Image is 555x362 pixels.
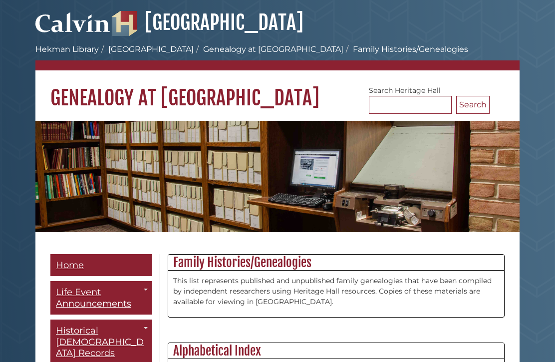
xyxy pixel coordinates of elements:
[168,255,504,271] h2: Family Histories/Genealogies
[50,254,152,277] a: Home
[168,343,504,359] h2: Alphabetical Index
[108,44,194,54] a: [GEOGRAPHIC_DATA]
[203,44,343,54] a: Genealogy at [GEOGRAPHIC_DATA]
[35,8,110,36] img: Calvin
[35,43,520,70] nav: breadcrumb
[112,11,137,36] img: Hekman Library Logo
[343,43,468,55] li: Family Histories/Genealogies
[35,70,520,110] h1: Genealogy at [GEOGRAPHIC_DATA]
[173,276,499,307] p: This list represents published and unpublished family genealogies that have been compiled by inde...
[35,23,110,32] a: Calvin University
[112,10,303,35] a: [GEOGRAPHIC_DATA]
[35,44,99,54] a: Hekman Library
[50,281,152,315] a: Life Event Announcements
[56,287,131,309] span: Life Event Announcements
[56,260,84,271] span: Home
[456,96,490,114] button: Search
[56,325,144,359] span: Historical [DEMOGRAPHIC_DATA] Records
